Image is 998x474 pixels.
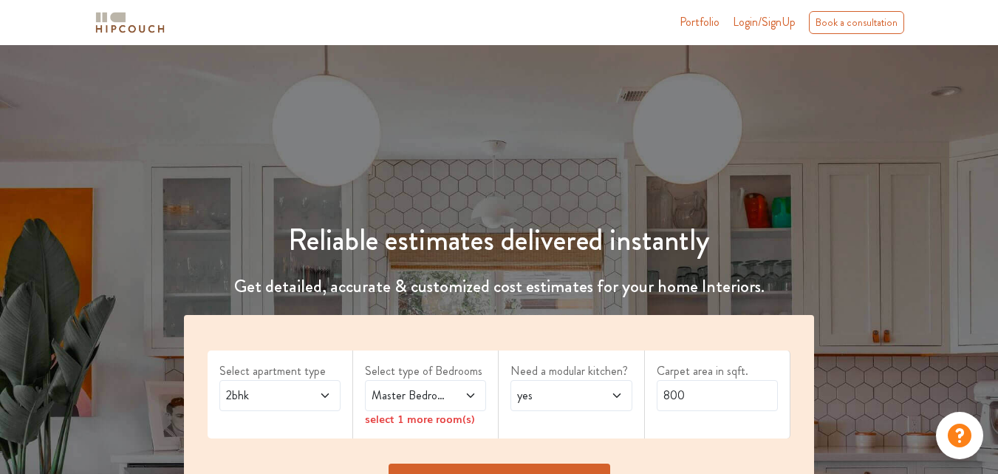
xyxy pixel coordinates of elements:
[733,13,796,30] span: Login/SignUp
[93,10,167,35] img: logo-horizontal.svg
[219,362,341,380] label: Select apartment type
[223,387,304,404] span: 2bhk
[365,411,486,427] div: select 1 more room(s)
[809,11,904,34] div: Book a consultation
[175,223,823,258] h1: Reliable estimates delivered instantly
[365,362,486,380] label: Select type of Bedrooms
[680,13,720,31] a: Portfolio
[657,380,778,411] input: Enter area sqft
[514,387,595,404] span: yes
[93,6,167,39] span: logo-horizontal.svg
[369,387,450,404] span: Master Bedroom
[657,362,778,380] label: Carpet area in sqft.
[510,362,632,380] label: Need a modular kitchen?
[175,276,823,297] h4: Get detailed, accurate & customized cost estimates for your home Interiors.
